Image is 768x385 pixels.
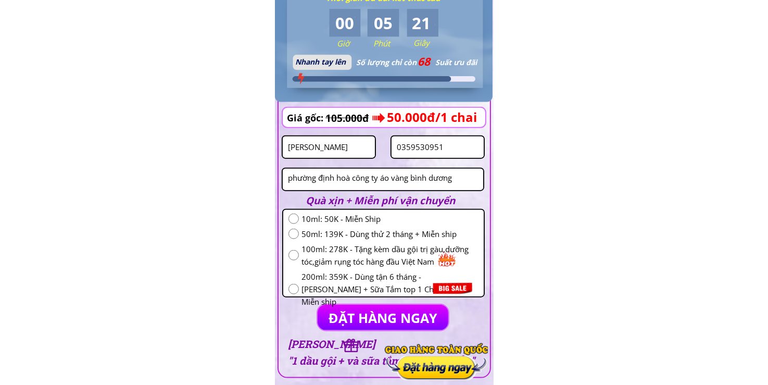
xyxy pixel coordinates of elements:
h3: Giây [413,36,453,49]
h3: Phút [373,37,413,49]
span: 68 [418,54,431,69]
h3: 105.000đ [325,108,380,128]
input: Họ và Tên: [285,136,372,158]
h3: [PERSON_NAME] "1 dầu gội + và sữa tắm top 1 Châu Âu" [288,336,479,369]
h3: 50.000đ/1 chai [387,107,518,127]
span: 200ml: 359K - Dùng tận 6 tháng - [PERSON_NAME] + Sữa Tắm top 1 Châu Âu + Miễn ship [301,270,479,308]
p: ĐẶT HÀNG NGAY [318,305,448,330]
span: 10ml: 50K - Miễn Ship [301,213,479,225]
span: Số lượng chỉ còn Suất ưu đãi [356,57,477,67]
span: Nhanh tay lên [295,57,346,67]
h2: Quà xịn + Miễn phí vận chuyển [306,193,470,208]
h3: Giá gốc: [287,110,326,126]
input: Số điện thoại: [394,136,481,158]
span: 100ml: 278K - Tặng kèm dầu gội trị gàu,dưỡng tóc,giảm rụng tóc hàng đầu Việt Nam [301,243,479,268]
span: 50ml: 139K - Dùng thử 2 tháng + Miễn ship [301,228,479,240]
h3: Giờ [337,37,376,49]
